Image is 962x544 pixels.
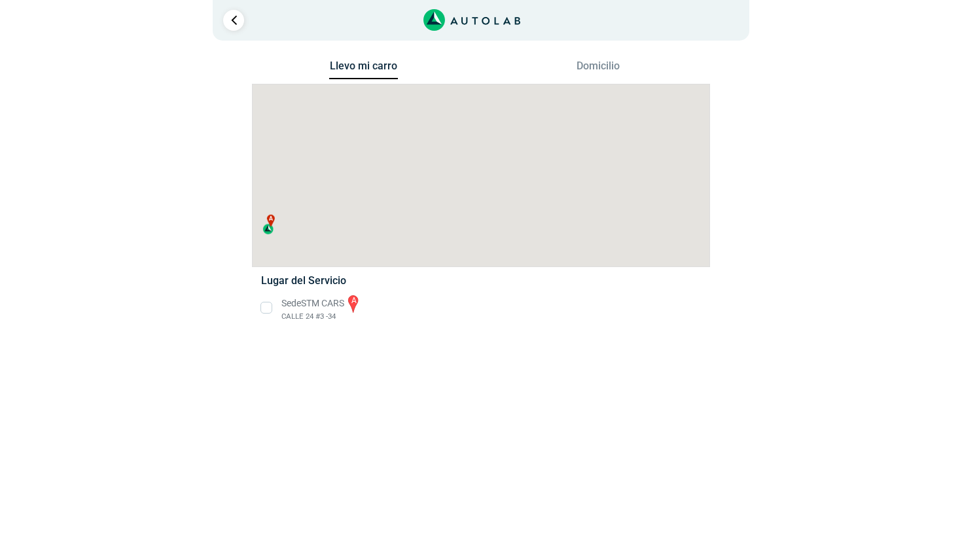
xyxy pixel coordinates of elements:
a: Link al sitio de autolab [423,13,521,26]
button: Domicilio [564,60,633,79]
h5: Lugar del Servicio [261,274,700,287]
button: Llevo mi carro [329,60,398,80]
span: a [269,215,273,224]
a: Ir al paso anterior [223,10,244,31]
